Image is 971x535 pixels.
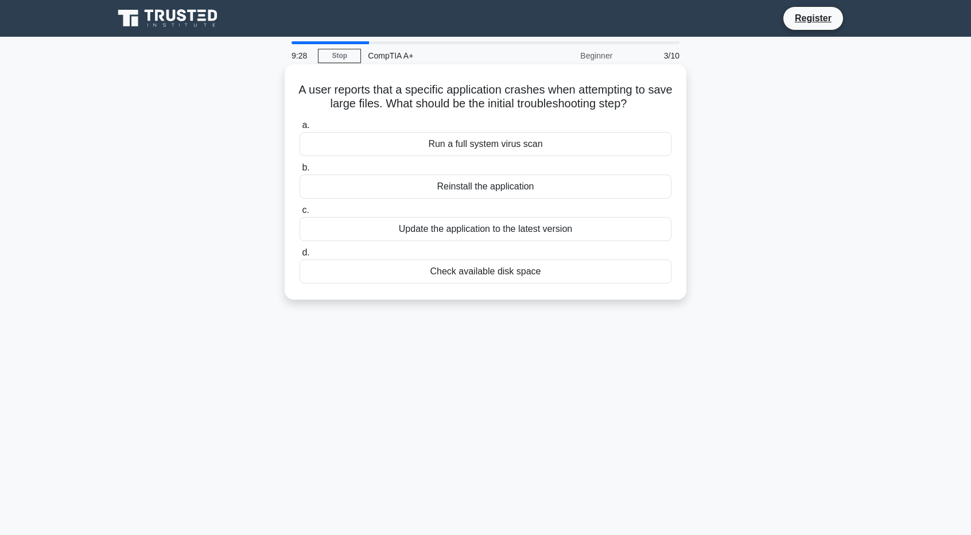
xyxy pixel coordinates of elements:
[361,44,519,67] div: CompTIA A+
[318,49,361,63] a: Stop
[300,217,671,241] div: Update the application to the latest version
[302,120,309,130] span: a.
[302,247,309,257] span: d.
[302,162,309,172] span: b.
[788,11,838,25] a: Register
[519,44,619,67] div: Beginner
[298,83,673,111] h5: A user reports that a specific application crashes when attempting to save large files. What shou...
[619,44,686,67] div: 3/10
[300,175,671,199] div: Reinstall the application
[302,205,309,215] span: c.
[300,132,671,156] div: Run a full system virus scan
[300,259,671,284] div: Check available disk space
[285,44,318,67] div: 9:28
